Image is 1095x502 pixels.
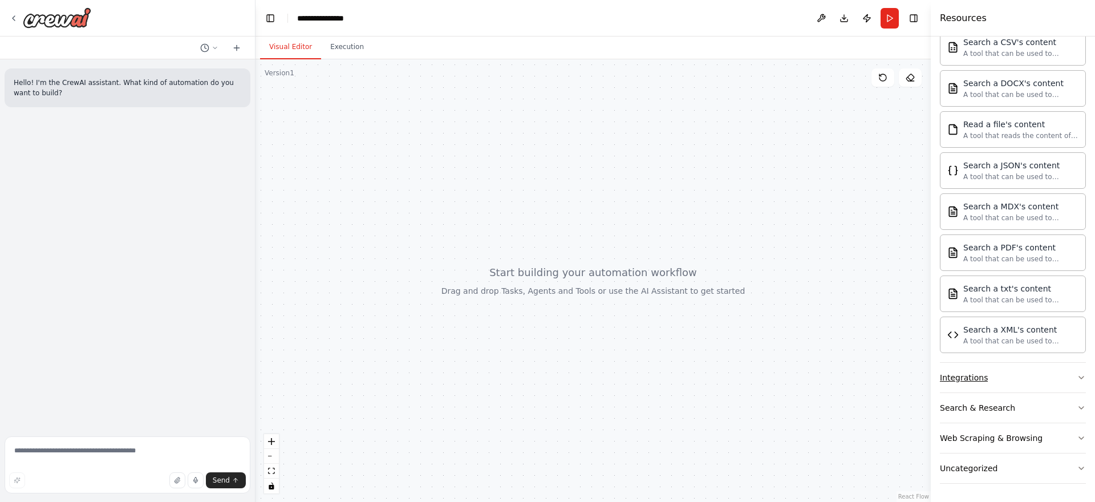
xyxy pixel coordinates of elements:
[963,90,1078,99] div: A tool that can be used to semantic search a query from a DOCX's content.
[963,324,1078,335] div: Search a XML's content
[947,42,959,53] img: Csvsearchtool
[963,49,1078,58] div: A tool that can be used to semantic search a query from a CSV's content.
[947,206,959,217] img: Mdxsearchtool
[23,7,91,28] img: Logo
[940,454,1086,483] button: Uncategorized
[264,479,279,493] button: toggle interactivity
[947,165,959,176] img: Jsonsearchtool
[963,131,1078,140] div: A tool that reads the content of a file. To use this tool, provide a 'file_path' parameter with t...
[947,247,959,258] img: Pdfsearchtool
[940,363,1086,392] button: Integrations
[963,254,1078,264] div: A tool that can be used to semantic search a query from a PDF's content.
[169,472,185,488] button: Upload files
[940,25,1086,362] div: File & Document
[963,213,1078,222] div: A tool that can be used to semantic search a query from a MDX's content.
[228,41,246,55] button: Start a new chat
[963,37,1078,48] div: Search a CSV's content
[963,337,1078,346] div: A tool that can be used to semantic search a query from a XML's content.
[947,124,959,135] img: Filereadtool
[188,472,204,488] button: Click to speak your automation idea
[264,464,279,479] button: fit view
[297,13,356,24] nav: breadcrumb
[264,434,279,493] div: React Flow controls
[947,83,959,94] img: Docxsearchtool
[963,160,1078,171] div: Search a JSON's content
[898,493,929,500] a: React Flow attribution
[940,423,1086,453] button: Web Scraping & Browsing
[940,372,988,383] div: Integrations
[264,449,279,464] button: zoom out
[321,35,373,59] button: Execution
[940,11,987,25] h4: Resources
[9,472,25,488] button: Improve this prompt
[940,432,1043,444] div: Web Scraping & Browsing
[963,172,1078,181] div: A tool that can be used to semantic search a query from a JSON's content.
[963,295,1078,305] div: A tool that can be used to semantic search a query from a txt's content.
[265,68,294,78] div: Version 1
[940,393,1086,423] button: Search & Research
[940,402,1015,414] div: Search & Research
[963,283,1078,294] div: Search a txt's content
[963,242,1078,253] div: Search a PDF's content
[206,472,246,488] button: Send
[940,463,997,474] div: Uncategorized
[213,476,230,485] span: Send
[14,78,241,98] p: Hello! I'm the CrewAI assistant. What kind of automation do you want to build?
[947,329,959,341] img: Xmlsearchtool
[196,41,223,55] button: Switch to previous chat
[262,10,278,26] button: Hide left sidebar
[963,119,1078,130] div: Read a file's content
[260,35,321,59] button: Visual Editor
[963,201,1078,212] div: Search a MDX's content
[947,288,959,299] img: Txtsearchtool
[906,10,922,26] button: Hide right sidebar
[264,434,279,449] button: zoom in
[963,78,1078,89] div: Search a DOCX's content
